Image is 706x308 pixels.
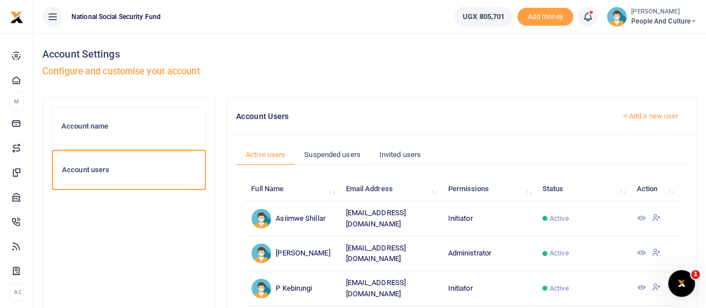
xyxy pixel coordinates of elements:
td: Administrator [441,236,536,271]
a: logo-small logo-large logo-large [10,12,23,21]
a: Add a new user [612,107,688,126]
td: P Kebirungi [245,271,339,306]
span: Add money [517,8,573,26]
h6: Account name [61,122,196,131]
a: View Details [636,215,645,223]
td: Initiator [441,271,536,306]
td: [EMAIL_ADDRESS][DOMAIN_NAME] [339,201,441,236]
li: M [9,92,24,111]
td: [EMAIL_ADDRESS][DOMAIN_NAME] [339,236,441,271]
a: Account users [52,150,206,190]
th: Permissions: activate to sort column ascending [441,177,536,201]
small: [PERSON_NAME] [631,7,697,17]
span: UGX 805,701 [463,11,505,22]
th: Full Name: activate to sort column ascending [245,177,339,201]
h4: Account Settings [42,48,697,60]
h6: Account users [62,165,196,174]
img: profile-user [607,7,627,27]
a: View Details [636,284,645,292]
a: Suspend [652,215,661,223]
a: Account name [52,107,206,146]
h4: Account Users [236,110,603,122]
a: View Details [636,249,645,258]
span: 1 [691,270,700,279]
th: Email Address: activate to sort column ascending [339,177,441,201]
span: People and Culture [631,16,697,26]
li: Wallet ballance [450,7,517,27]
td: Asiimwe Shillar [245,201,339,236]
a: Active users [236,144,295,165]
th: Action: activate to sort column ascending [630,177,679,201]
span: Active [550,283,569,293]
a: Suspend [652,249,661,258]
td: Initiator [441,201,536,236]
h5: Configure and customise your account [42,66,697,77]
th: Status: activate to sort column ascending [536,177,631,201]
li: Ac [9,283,24,301]
img: logo-small [10,11,23,24]
a: UGX 805,701 [454,7,513,27]
iframe: Intercom live chat [668,270,695,297]
span: Active [550,214,569,224]
span: National Social Security Fund [67,12,165,22]
span: Active [550,248,569,258]
td: [PERSON_NAME] [245,236,339,271]
a: Invited users [370,144,430,165]
a: Suspend [652,284,661,292]
a: profile-user [PERSON_NAME] People and Culture [607,7,697,27]
td: [EMAIL_ADDRESS][DOMAIN_NAME] [339,271,441,306]
a: Suspended users [295,144,370,165]
li: Toup your wallet [517,8,573,26]
a: Add money [517,12,573,20]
